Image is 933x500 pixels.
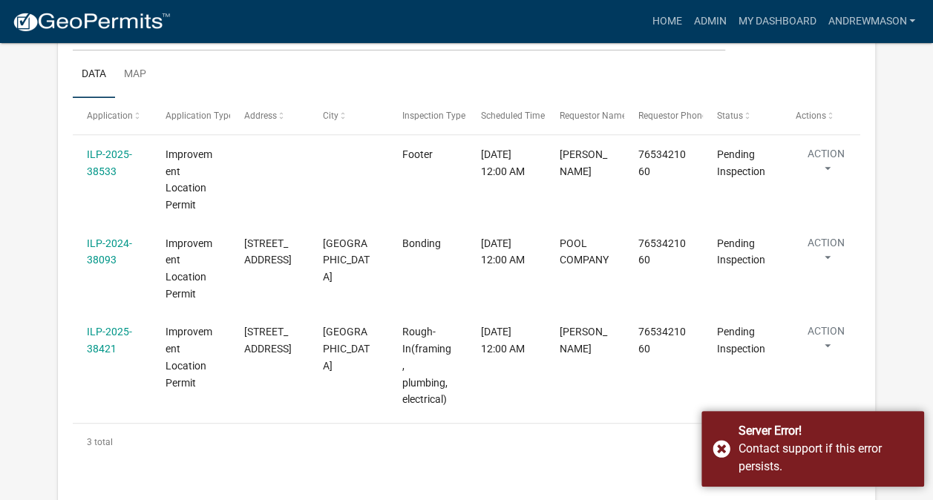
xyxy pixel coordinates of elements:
[717,148,765,177] span: Pending Inspection
[87,237,132,266] a: ILP-2024-38093
[703,98,782,134] datatable-header-cell: Status
[545,98,623,134] datatable-header-cell: Requestor Name
[402,111,465,121] span: Inspection Type
[638,326,686,355] span: 7653421060
[560,111,626,121] span: Requestor Name
[402,237,440,249] span: Bonding
[796,146,857,183] button: Action
[323,237,370,283] span: MOORESVILLE
[739,422,913,440] div: Server Error!
[166,326,212,388] span: Improvement Location Permit
[624,98,703,134] datatable-header-cell: Requestor Phone
[717,111,743,121] span: Status
[87,148,132,177] a: ILP-2025-38533
[151,98,230,134] datatable-header-cell: Application Type
[481,111,545,121] span: Scheduled Time
[115,51,155,99] a: Map
[481,326,525,355] span: 08/20/2025, 12:00 AM
[87,111,133,121] span: Application
[717,326,765,355] span: Pending Inspection
[560,237,609,266] span: POOL COMPANY
[717,237,765,266] span: Pending Inspection
[244,326,292,355] span: 4031 DYNASTY LN
[481,148,525,177] span: 08/20/2025, 12:00 AM
[402,148,432,160] span: Footer
[822,7,921,36] a: AndrewMason
[323,326,370,372] span: MARTINSVILLE
[560,326,607,355] span: PATRICK FARHAR
[402,326,451,405] span: Rough-In(framing, plumbing,electrical)
[230,98,309,134] datatable-header-cell: Address
[73,98,151,134] datatable-header-cell: Application
[309,98,387,134] datatable-header-cell: City
[323,111,338,121] span: City
[387,98,466,134] datatable-header-cell: Inspection Type
[782,98,860,134] datatable-header-cell: Actions
[732,7,822,36] a: My Dashboard
[73,51,115,99] a: Data
[796,235,857,272] button: Action
[73,424,860,461] div: 3 total
[166,237,212,300] span: Improvement Location Permit
[244,237,292,266] span: 9001 N CRICKWOOD LN
[166,111,233,121] span: Application Type
[646,7,687,36] a: Home
[244,111,277,121] span: Address
[687,7,732,36] a: Admin
[560,148,607,177] span: Steven Stout
[166,148,212,211] span: Improvement Location Permit
[638,111,707,121] span: Requestor Phone
[87,326,132,355] a: ILP-2025-38421
[739,440,913,476] div: Contact support if this error persists.
[796,323,857,361] button: Action
[638,148,686,177] span: 7653421060
[481,237,525,266] span: 08/20/2025, 12:00 AM
[638,237,686,266] span: 7653421060
[796,111,826,121] span: Actions
[466,98,545,134] datatable-header-cell: Scheduled Time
